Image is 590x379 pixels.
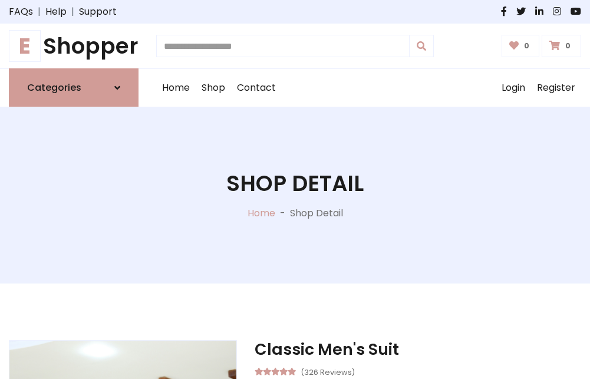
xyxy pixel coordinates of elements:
p: - [275,206,290,220]
h3: Classic Men's Suit [255,340,581,359]
a: FAQs [9,5,33,19]
span: 0 [521,41,532,51]
a: Login [496,69,531,107]
a: 0 [502,35,540,57]
a: Home [248,206,275,220]
span: | [67,5,79,19]
a: EShopper [9,33,139,59]
a: Categories [9,68,139,107]
a: Help [45,5,67,19]
a: Shop [196,69,231,107]
span: | [33,5,45,19]
a: Support [79,5,117,19]
a: Contact [231,69,282,107]
a: Home [156,69,196,107]
a: 0 [542,35,581,57]
h1: Shop Detail [226,170,364,196]
p: Shop Detail [290,206,343,220]
h1: Shopper [9,33,139,59]
small: (326 Reviews) [301,364,355,378]
span: E [9,30,41,62]
span: 0 [562,41,573,51]
a: Register [531,69,581,107]
h6: Categories [27,82,81,93]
